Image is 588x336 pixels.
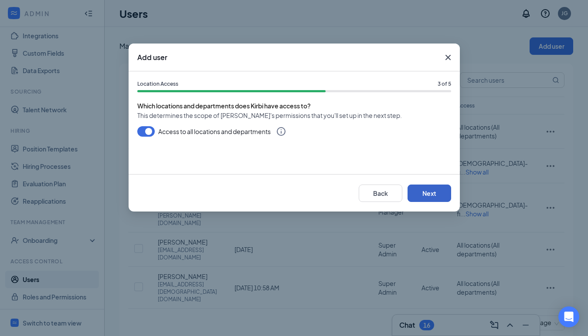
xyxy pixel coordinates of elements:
[443,52,453,63] svg: Cross
[158,126,271,137] span: Access to all locations and departments
[558,306,579,327] div: Open Intercom Messenger
[137,111,451,120] span: This determines the scope of [PERSON_NAME]'s permissions that you'll set up in the next step.
[137,101,451,111] span: Which locations and departments does Kirbi have access to?
[438,80,451,88] span: 3 of 5
[408,185,451,202] button: Next
[276,126,286,137] svg: Info
[137,80,178,88] span: Location Access
[436,44,460,71] button: Close
[137,53,167,62] h3: Add user
[359,185,402,202] button: Back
